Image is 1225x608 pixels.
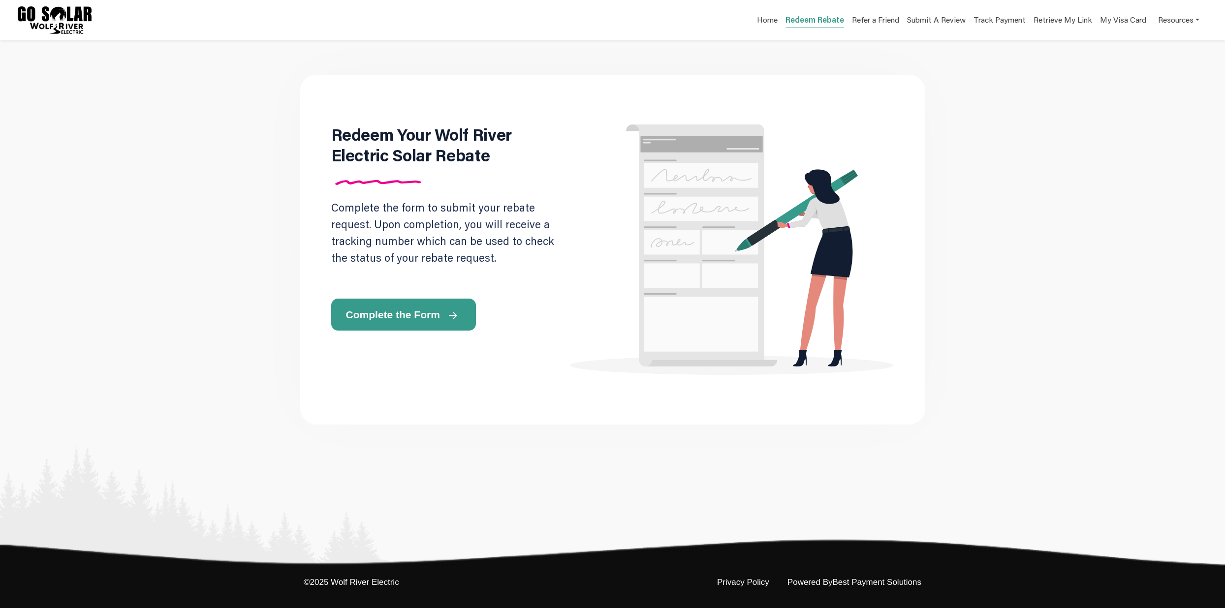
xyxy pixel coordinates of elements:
[757,14,778,29] a: Home
[331,299,476,331] button: Complete the Form
[717,578,769,586] a: Privacy Policy
[331,124,560,165] h1: Redeem Your Wolf River Electric Solar Rebate
[1034,14,1092,29] a: Retrieve My Link
[1158,10,1199,30] a: Resources
[787,578,921,586] a: Powered ByBest Payment Solutions
[304,578,399,586] div: © 2025 Wolf River Electric
[331,199,560,266] p: Complete the form to submit your rebate request. Upon completion, you will receive a tracking num...
[1100,10,1146,30] a: My Visa Card
[974,14,1026,29] a: Track Payment
[785,14,844,28] a: Redeem Rebate
[346,309,440,320] span: Complete the Form
[852,14,899,29] a: Refer a Friend
[331,180,426,185] img: Divider
[907,14,966,29] a: Submit A Review
[570,124,894,375] img: Rebate form
[18,6,92,34] img: Program logo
